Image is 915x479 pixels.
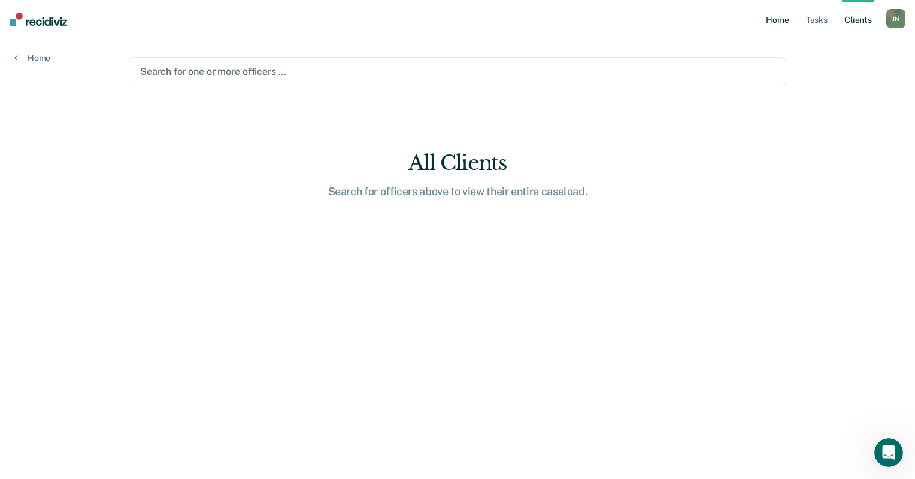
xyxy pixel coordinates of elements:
div: J N [886,9,905,28]
div: Search for officers above to view their entire caseload. [266,185,649,198]
button: JN [886,9,905,28]
iframe: Intercom live chat [874,438,903,467]
div: All Clients [266,151,649,175]
a: Home [14,53,50,63]
img: Recidiviz [10,13,67,26]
